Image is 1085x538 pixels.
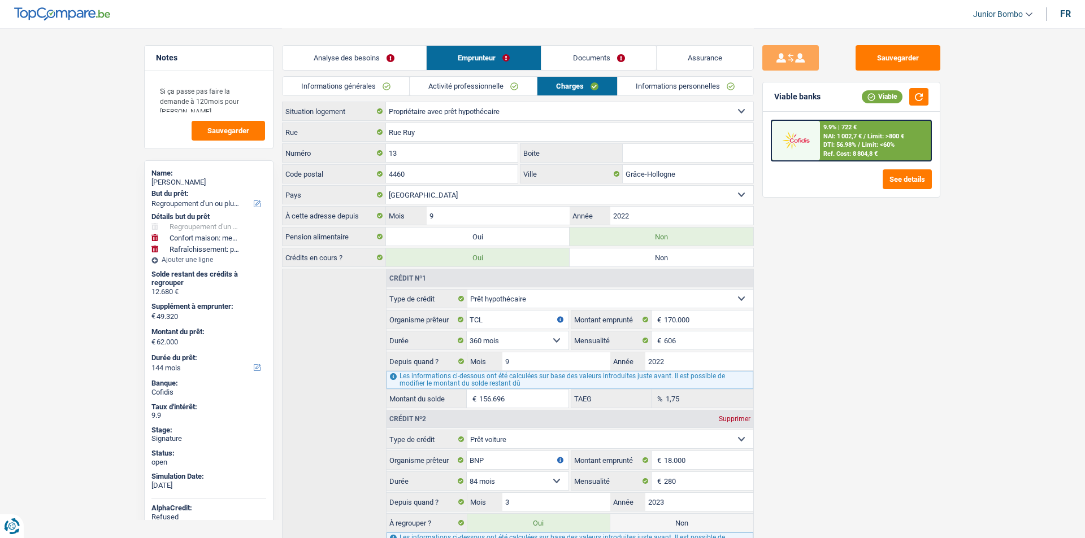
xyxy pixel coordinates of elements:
[151,353,264,362] label: Durée du prêt:
[151,338,155,347] span: €
[823,124,857,131] div: 9.9% | 722 €
[570,228,753,246] label: Non
[652,472,664,490] span: €
[283,102,386,120] label: Situation logement
[283,248,386,266] label: Crédits en cours ?
[775,130,817,151] img: Cofidis
[386,228,570,246] label: Oui
[151,189,264,198] label: But du prêt:
[387,514,467,532] label: À regrouper ?
[151,287,266,296] div: 12.680 €
[387,472,467,490] label: Durée
[151,449,266,458] div: Status:
[151,178,266,187] div: [PERSON_NAME]
[387,352,467,370] label: Depuis quand ?
[387,331,467,349] label: Durée
[387,371,753,389] div: Les informations ci-dessous ont été calculées sur base des valeurs introduites juste avant. Il es...
[386,248,570,266] label: Oui
[151,256,266,264] div: Ajouter une ligne
[151,426,266,435] div: Stage:
[571,451,652,469] label: Montant emprunté
[387,390,467,408] label: Montant du solde
[427,46,541,70] a: Emprunteur
[502,493,610,511] input: MM
[387,275,429,282] div: Crédit nº1
[283,207,386,225] label: À cette adresse depuis
[571,310,652,329] label: Montant emprunté
[283,123,386,141] label: Rue
[192,121,265,141] button: Sauvegarder
[151,411,266,420] div: 9.9
[867,133,904,140] span: Limit: >800 €
[652,390,666,408] span: %
[571,472,652,490] label: Mensualité
[151,327,264,336] label: Montant du prêt:
[883,169,932,189] button: See details
[151,270,266,287] div: Solde restant des crédits à regrouper
[570,248,753,266] label: Non
[645,352,753,370] input: AAAA
[283,144,386,162] label: Numéro
[610,514,753,532] label: Non
[386,207,426,225] label: Mois
[151,388,266,397] div: Cofidis
[823,150,878,158] div: Ref. Cost: 8 804,8 €
[151,212,266,221] div: Détails but du prêt
[151,458,266,467] div: open
[520,144,623,162] label: Boite
[856,45,940,71] button: Sauvegarder
[151,403,266,412] div: Taux d'intérêt:
[823,133,862,140] span: NAI: 1 002,7 €
[610,493,645,511] label: Année
[862,90,902,103] div: Viable
[467,390,479,408] span: €
[151,434,266,443] div: Signature
[283,165,386,183] label: Code postal
[570,207,610,225] label: Année
[858,141,860,148] span: /
[571,390,652,408] label: TAEG
[151,481,266,490] div: [DATE]
[151,504,266,513] div: AlphaCredit:
[387,451,467,469] label: Organisme prêteur
[151,169,266,178] div: Name:
[387,290,467,308] label: Type de crédit
[774,92,821,102] div: Viable banks
[520,165,623,183] label: Ville
[964,5,1032,24] a: Junior Bombo
[283,228,386,246] label: Pension alimentaire
[283,46,426,70] a: Analyse des besoins
[156,53,262,63] h5: Notes
[387,415,429,422] div: Crédit nº2
[14,7,110,21] img: TopCompare Logo
[283,186,386,204] label: Pays
[151,513,266,522] div: Refused
[537,77,617,95] a: Charges
[973,10,1023,19] span: Junior Bombo
[571,331,652,349] label: Mensualité
[283,77,409,95] a: Informations générales
[387,430,467,448] label: Type de crédit
[427,207,570,225] input: MM
[652,310,664,329] span: €
[387,310,467,329] label: Organisme prêteur
[467,493,502,511] label: Mois
[610,207,753,225] input: AAAA
[652,331,664,349] span: €
[387,493,467,511] label: Depuis quand ?
[862,141,895,148] span: Limit: <60%
[645,493,753,511] input: AAAA
[618,77,754,95] a: Informations personnelles
[716,415,753,422] div: Supprimer
[610,352,645,370] label: Année
[151,379,266,388] div: Banque:
[151,302,264,311] label: Supplément à emprunter:
[467,514,610,532] label: Oui
[652,451,664,469] span: €
[502,352,610,370] input: MM
[151,472,266,481] div: Simulation Date:
[863,133,866,140] span: /
[1060,8,1071,19] div: fr
[657,46,754,70] a: Assurance
[823,141,856,148] span: DTI: 56.98%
